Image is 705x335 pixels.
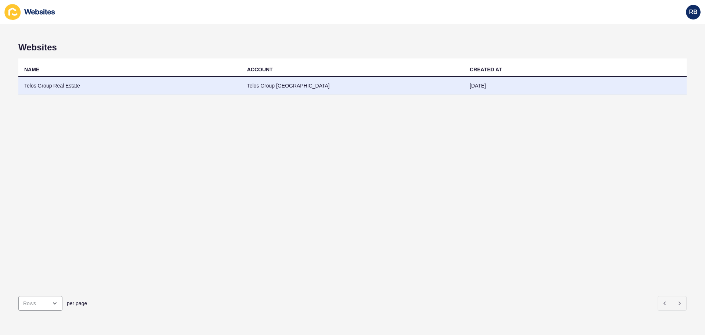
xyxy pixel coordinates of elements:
[464,77,687,95] td: [DATE]
[241,77,464,95] td: Telos Group [GEOGRAPHIC_DATA]
[247,66,273,73] div: ACCOUNT
[689,8,697,16] span: RB
[18,77,241,95] td: Telos Group Real Estate
[24,66,39,73] div: NAME
[18,296,62,311] div: open menu
[67,300,87,307] span: per page
[18,42,687,53] h1: Websites
[470,66,502,73] div: CREATED AT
